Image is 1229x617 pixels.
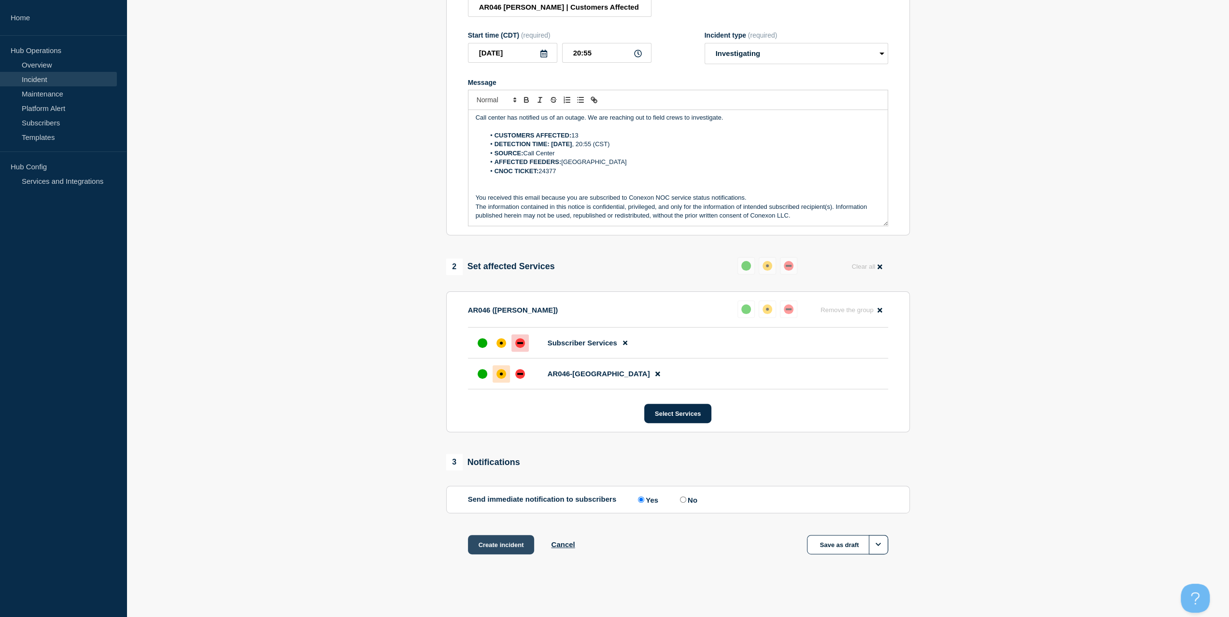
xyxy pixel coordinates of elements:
[468,43,557,63] input: YYYY-MM-DD
[869,535,888,554] button: Options
[494,140,572,148] strong: DETECTION TIME: [DATE]
[468,31,651,39] div: Start time (CDT)
[820,306,874,314] span: Remove the group
[780,301,797,318] button: down
[468,495,888,504] div: Send immediate notification to subscribers
[496,369,506,379] div: affected
[446,454,520,470] div: Notifications
[562,43,651,63] input: HH:MM
[748,31,777,39] span: (required)
[638,496,644,503] input: Yes
[784,304,793,314] div: down
[515,338,525,348] div: down
[476,203,880,220] p: The information contained in this notice is confidential, privileged, and only for the informatio...
[446,259,463,275] span: 2
[485,158,880,166] li: [GEOGRAPHIC_DATA]
[737,301,755,318] button: up
[468,306,558,314] p: AR046 ([PERSON_NAME])
[468,495,617,504] p: Send immediate notification to subscribers
[587,94,601,106] button: Toggle link
[472,94,520,106] span: Font size
[521,31,551,39] span: (required)
[476,193,880,202] p: You received this email because you are subscribed to Conexon NOC service status notifications.
[468,79,888,86] div: Message
[485,149,880,158] li: Call Center
[446,259,555,275] div: Set affected Services
[759,257,776,274] button: affected
[807,535,888,554] button: Save as draft
[705,31,888,39] div: Incident type
[468,110,888,226] div: Message
[763,261,772,271] div: affected
[737,257,755,274] button: up
[759,301,776,318] button: affected
[446,454,463,470] span: 3
[551,540,575,548] button: Cancel
[815,301,888,319] button: Remove the group
[478,338,487,348] div: up
[494,150,523,157] strong: SOURCE:
[763,304,772,314] div: affected
[485,131,880,140] li: 13
[494,167,539,175] strong: CNOC TICKET:
[1181,584,1210,613] iframe: Help Scout Beacon - Open
[548,339,617,347] span: Subscriber Services
[741,261,751,271] div: up
[520,94,533,106] button: Toggle bold text
[705,43,888,64] select: Incident type
[680,496,686,503] input: No
[846,257,888,276] button: Clear all
[478,369,487,379] div: up
[560,94,574,106] button: Toggle ordered list
[636,495,658,504] label: Yes
[476,113,880,122] p: Call center has notified us of an outage. We are reaching out to field crews to investigate.
[741,304,751,314] div: up
[496,338,506,348] div: affected
[494,132,572,139] strong: CUSTOMERS AFFECTED:
[678,495,697,504] label: No
[644,404,711,423] button: Select Services
[533,94,547,106] button: Toggle italic text
[485,167,880,176] li: 24377
[468,535,535,554] button: Create incident
[494,158,562,165] strong: AFFECTED FEEDERS:
[547,94,560,106] button: Toggle strikethrough text
[515,369,525,379] div: down
[784,261,793,271] div: down
[780,257,797,274] button: down
[574,94,587,106] button: Toggle bulleted list
[548,370,650,378] span: AR046-[GEOGRAPHIC_DATA]
[485,140,880,149] li: , 20:55 (CST)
